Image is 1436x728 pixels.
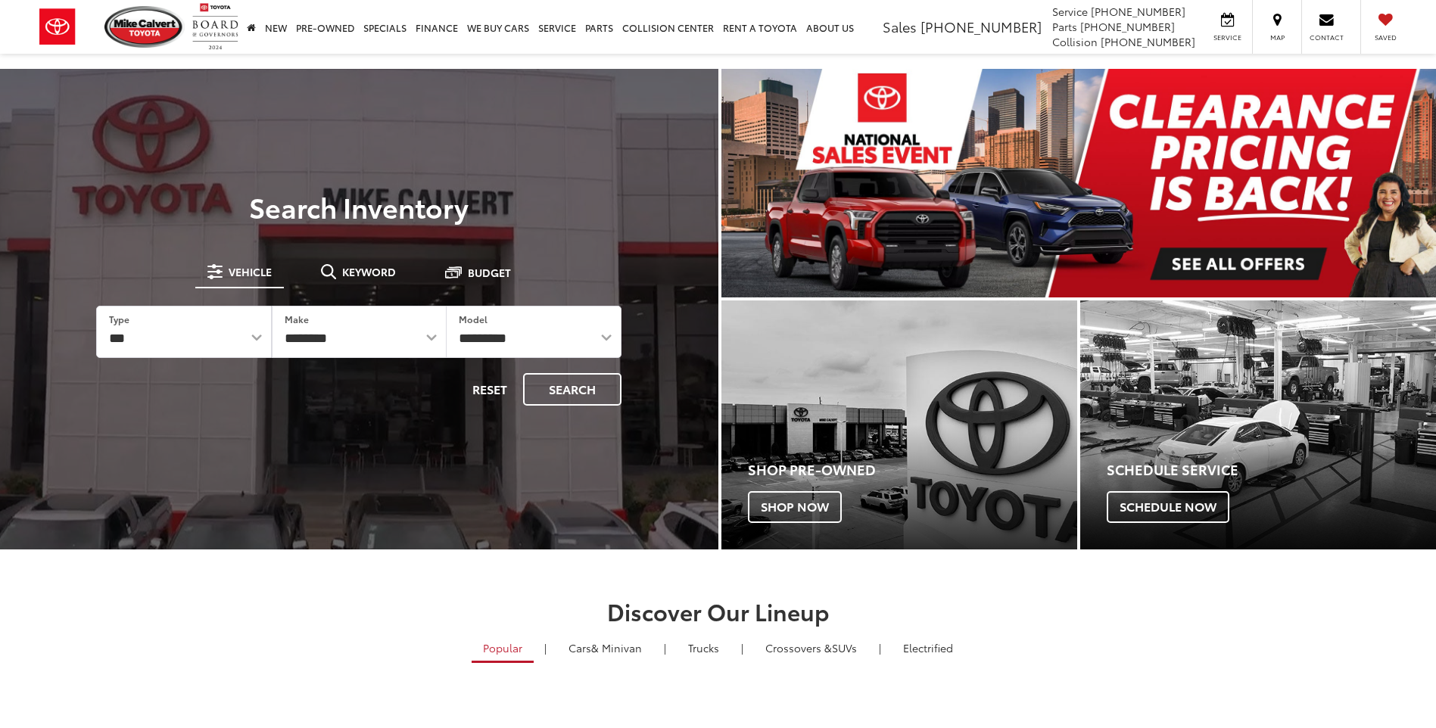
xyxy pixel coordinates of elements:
[883,17,917,36] span: Sales
[677,635,730,661] a: Trucks
[1052,34,1098,49] span: Collision
[557,635,653,661] a: Cars
[1107,491,1229,523] span: Schedule Now
[468,267,511,278] span: Budget
[1310,33,1344,42] span: Contact
[185,599,1252,624] h2: Discover Our Lineup
[229,266,272,277] span: Vehicle
[754,635,868,661] a: SUVs
[342,266,396,277] span: Keyword
[1080,300,1436,549] div: Toyota
[765,640,832,655] span: Crossovers &
[64,191,655,222] h3: Search Inventory
[459,373,520,406] button: Reset
[1107,462,1436,478] h4: Schedule Service
[1052,4,1088,19] span: Service
[660,640,670,655] li: |
[892,635,964,661] a: Electrified
[459,313,487,325] label: Model
[104,6,185,48] img: Mike Calvert Toyota
[1260,33,1294,42] span: Map
[748,491,842,523] span: Shop Now
[1369,33,1402,42] span: Saved
[1080,300,1436,549] a: Schedule Service Schedule Now
[875,640,885,655] li: |
[737,640,747,655] li: |
[472,635,534,663] a: Popular
[540,640,550,655] li: |
[1210,33,1244,42] span: Service
[920,17,1042,36] span: [PHONE_NUMBER]
[721,300,1077,549] div: Toyota
[1080,19,1175,34] span: [PHONE_NUMBER]
[748,462,1077,478] h4: Shop Pre-Owned
[1101,34,1195,49] span: [PHONE_NUMBER]
[721,300,1077,549] a: Shop Pre-Owned Shop Now
[523,373,621,406] button: Search
[1091,4,1185,19] span: [PHONE_NUMBER]
[285,313,309,325] label: Make
[1052,19,1077,34] span: Parts
[109,313,129,325] label: Type
[591,640,642,655] span: & Minivan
